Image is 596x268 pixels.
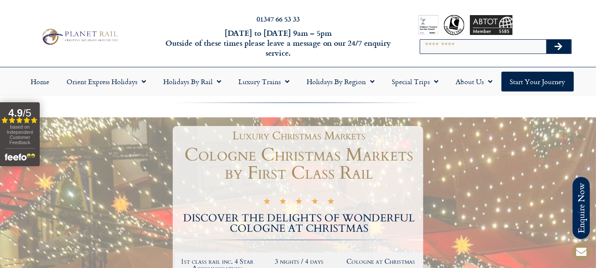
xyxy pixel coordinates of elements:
a: Home [22,72,58,91]
h2: 3 nights / 4 days [263,258,336,265]
i: ★ [311,198,319,208]
a: Orient Express Holidays [58,72,155,91]
a: Start your Journey [501,72,574,91]
div: 5/5 [263,196,335,208]
a: Holidays by Rail [155,72,230,91]
a: Luxury Trains [230,72,298,91]
i: ★ [279,198,287,208]
nav: Menu [4,72,592,91]
a: Holidays by Region [298,72,384,91]
h2: Cologne at Christmas [344,258,418,265]
a: Special Trips [384,72,447,91]
img: Planet Rail Train Holidays Logo [39,27,120,47]
h2: DISCOVER THE DELIGHTS OF WONDERFUL COLOGNE AT CHRISTMAS [175,213,423,234]
a: About Us [447,72,501,91]
i: ★ [295,198,303,208]
h1: Luxury Christmas Markets [179,130,419,142]
h1: Cologne Christmas Markets by First Class Rail [175,146,423,182]
a: 01347 66 53 33 [257,14,300,24]
i: ★ [263,198,271,208]
i: ★ [327,198,335,208]
h6: [DATE] to [DATE] 9am – 5pm Outside of these times please leave a message on our 24/7 enquiry serv... [161,28,395,58]
button: Search [546,40,571,54]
